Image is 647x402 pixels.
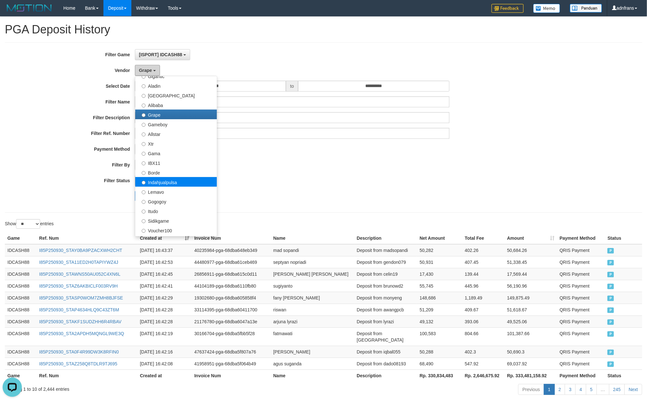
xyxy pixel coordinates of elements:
span: PAID [607,260,614,265]
td: IDCASH88 [5,358,37,370]
td: 51,618.67 [505,304,557,316]
input: Grape [142,113,146,117]
label: Allstar [135,129,217,138]
td: [DATE] 16:42:19 [137,327,192,346]
td: 148,686 [417,292,462,304]
th: Rp. 333,481,158.92 [505,370,557,381]
th: Amount: activate to sort column ascending [505,232,557,244]
a: 1 [544,384,555,395]
td: 50,690.3 [505,346,557,358]
td: 51,338.45 [505,256,557,268]
a: I85P250930_STAKF1SUDZHH6R4RBAV [39,319,121,324]
td: IDCASH88 [5,256,37,268]
td: mad sopandi [271,244,354,256]
span: PAID [607,296,614,301]
td: 56,190.96 [505,280,557,292]
label: Indahjualpulsa [135,177,217,187]
img: Feedback.jpg [492,4,524,13]
td: fatmawati [271,327,354,346]
td: [DATE] 16:42:29 [137,292,192,304]
td: QRIS Payment [557,358,605,370]
td: 30166704-pga-68dba5fbb5f28 [192,327,271,346]
th: Game [5,232,37,244]
img: panduan.png [570,4,602,13]
span: to [286,81,298,92]
td: Deposit from [GEOGRAPHIC_DATA] [354,327,417,346]
a: Previous [518,384,544,395]
span: PAID [607,331,614,337]
td: QRIS Payment [557,268,605,280]
label: Grape [135,110,217,119]
th: Name [271,232,354,244]
div: Showing 1 to 10 of 2,444 entries [5,383,265,392]
th: Net Amount [417,232,462,244]
td: IDCASH88 [5,316,37,327]
input: Xtr [142,142,146,146]
a: I85P250930_STAP4634HLQ9C43ZT6M [39,307,119,312]
td: Deposit from dado08193 [354,358,417,370]
label: Gama [135,148,217,158]
td: QRIS Payment [557,346,605,358]
span: Grape [139,68,152,73]
td: 402.26 [462,244,505,256]
td: 393.06 [462,316,505,327]
span: PAID [607,248,614,254]
a: 3 [565,384,576,395]
td: [DATE] 16:42:28 [137,304,192,316]
td: 49,132 [417,316,462,327]
th: Name [271,370,354,381]
td: [DATE] 16:42:28 [137,316,192,327]
td: IDCASH88 [5,268,37,280]
a: I85P250930_STASP0WOM7ZMH8BJFSE [39,295,123,300]
button: Open LiveChat chat widget [3,3,22,22]
label: [GEOGRAPHIC_DATA] [135,90,217,100]
label: Lemavo [135,187,217,196]
input: Gameboy [142,123,146,127]
td: fany [PERSON_NAME] [271,292,354,304]
td: QRIS Payment [557,256,605,268]
td: IDCASH88 [5,244,37,256]
td: Deposit from madsopandi [354,244,417,256]
th: Payment Method [557,232,605,244]
td: 50,931 [417,256,462,268]
input: Borde [142,171,146,175]
td: 41958951-pga-68dba5f064b49 [192,358,271,370]
td: Deposit from lyrazi [354,316,417,327]
label: Voucher100 [135,225,217,235]
td: 33114395-pga-68dba60411700 [192,304,271,316]
input: Sidikgame [142,219,146,223]
td: 101,387.66 [505,327,557,346]
td: [PERSON_NAME] [PERSON_NAME] [271,268,354,280]
input: Indahjualpulsa [142,181,146,185]
th: Invoice Num [192,232,271,244]
td: [DATE] 16:42:41 [137,280,192,292]
td: 69,037.92 [505,358,557,370]
th: Status [605,370,642,381]
td: agus suganda [271,358,354,370]
label: IBX11 [135,158,217,167]
td: [DATE] 16:43:37 [137,244,192,256]
label: Xtr [135,138,217,148]
td: 50,684.26 [505,244,557,256]
label: Aladin [135,81,217,90]
td: QRIS Payment [557,292,605,304]
input: Voucher100 [142,229,146,233]
input: Allstar [142,132,146,137]
a: 5 [586,384,597,395]
span: PAID [607,284,614,289]
span: PAID [607,362,614,367]
button: Grape [135,65,160,76]
input: Alibaba [142,103,146,108]
td: Deposit from brunowd2 [354,280,417,292]
span: PAID [607,272,614,277]
td: Deposit from awangpcb [354,304,417,316]
td: 55,745 [417,280,462,292]
td: [DATE] 16:42:45 [137,268,192,280]
td: [DATE] 16:42:53 [137,256,192,268]
label: Show entries [5,219,54,229]
td: 547.92 [462,358,505,370]
input: Gama [142,152,146,156]
td: 19302680-pga-68dba605858f4 [192,292,271,304]
label: Borde [135,167,217,177]
a: I85P250930_STA2APDH5MQNGL9WE3Q [39,331,124,336]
